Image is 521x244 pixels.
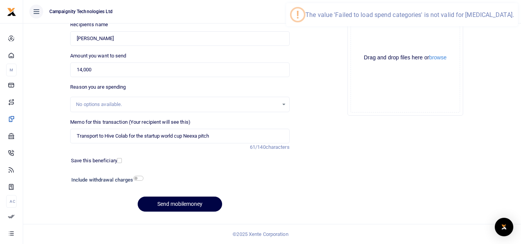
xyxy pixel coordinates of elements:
li: Ac [6,195,17,208]
div: Drag and drop files here or [351,54,460,61]
div: ! [296,8,299,21]
label: Amount you want to send [70,52,126,60]
input: Loading name... [70,31,289,46]
input: Enter extra information [70,129,289,143]
li: M [6,64,17,76]
h6: Include withdrawal charges [71,177,140,183]
span: 61/140 [250,144,266,150]
input: UGX [70,62,289,77]
span: characters [266,144,290,150]
label: Recipient's name [70,21,108,29]
img: logo-small [7,7,16,17]
div: No options available. [76,101,278,108]
label: Memo for this transaction (Your recipient will see this) [70,118,191,126]
label: Reason you are spending [70,83,126,91]
label: Save this beneficiary [71,157,117,165]
a: logo-small logo-large logo-large [7,8,16,14]
div: Open Intercom Messenger [495,218,513,236]
button: Send mobilemoney [138,197,222,212]
div: The value 'Failed to load spend categories' is not valid for [MEDICAL_DATA]. [305,11,514,19]
button: browse [429,55,447,60]
span: Campaignity Technologies Ltd [46,8,116,15]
